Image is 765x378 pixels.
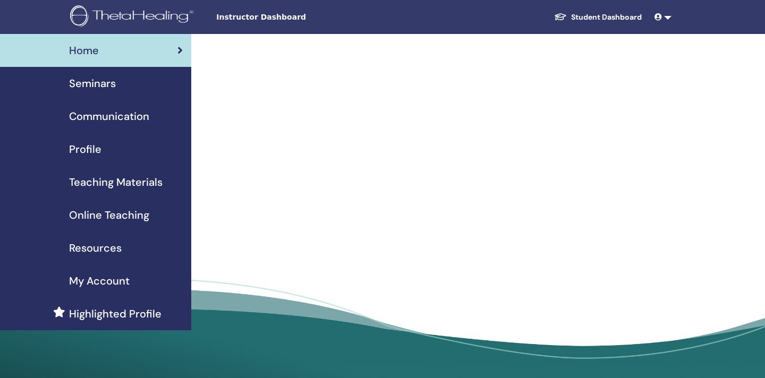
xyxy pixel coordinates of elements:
[69,141,101,157] span: Profile
[69,306,161,322] span: Highlighted Profile
[546,7,650,27] a: Student Dashboard
[554,12,567,21] img: graduation-cap-white.svg
[69,207,149,223] span: Online Teaching
[69,75,116,91] span: Seminars
[69,108,149,124] span: Communication
[216,12,376,23] span: Instructor Dashboard
[69,174,163,190] span: Teaching Materials
[69,240,122,256] span: Resources
[69,42,99,58] span: Home
[69,273,130,289] span: My Account
[70,5,197,29] img: logo.png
